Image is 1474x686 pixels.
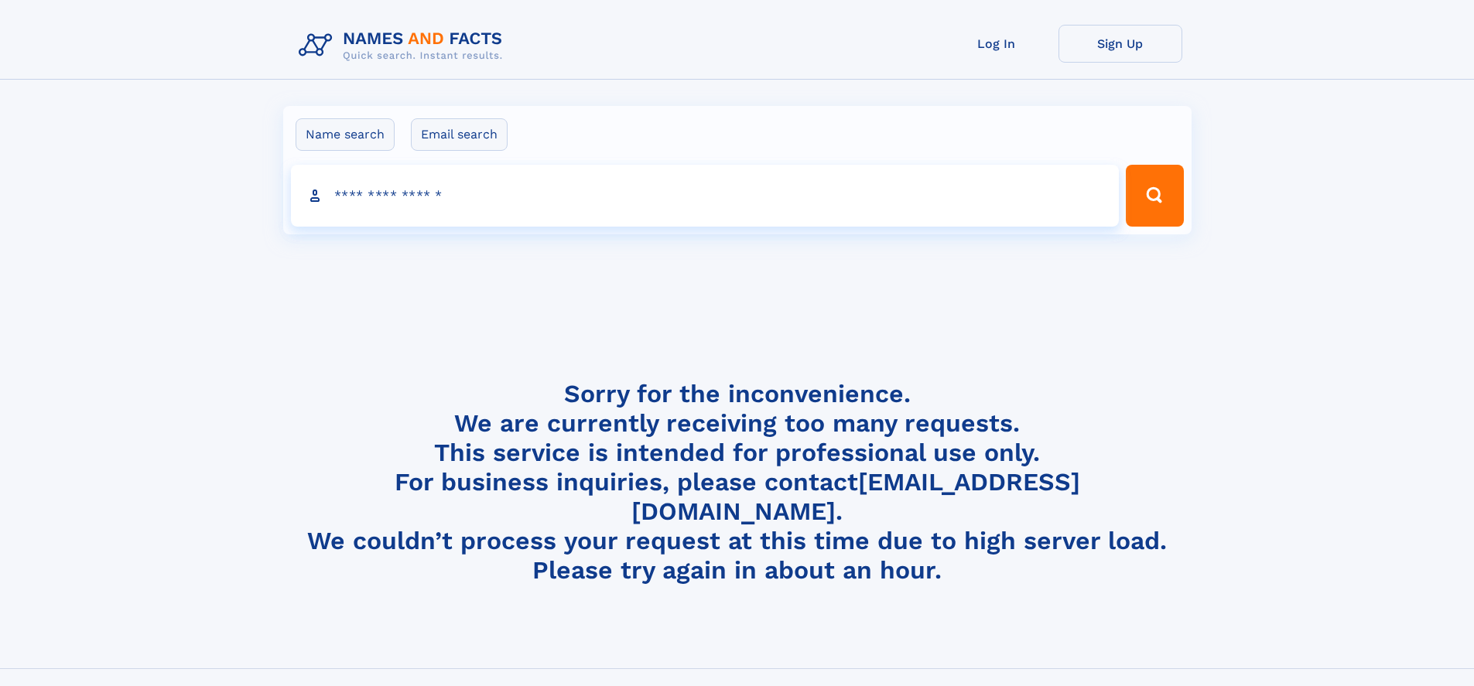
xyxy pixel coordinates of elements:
[1126,165,1183,227] button: Search Button
[1058,25,1182,63] a: Sign Up
[292,25,515,67] img: Logo Names and Facts
[935,25,1058,63] a: Log In
[296,118,395,151] label: Name search
[292,379,1182,585] h4: Sorry for the inconvenience. We are currently receiving too many requests. This service is intend...
[291,165,1120,227] input: search input
[631,467,1080,526] a: [EMAIL_ADDRESS][DOMAIN_NAME]
[411,118,508,151] label: Email search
